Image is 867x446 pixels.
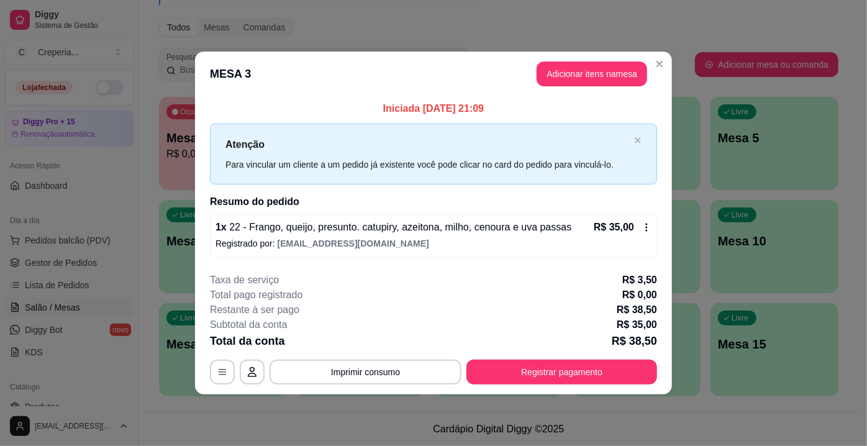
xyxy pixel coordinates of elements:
h2: Resumo do pedido [210,194,657,209]
span: 22 - Frango, queijo, presunto. catupiry, azeitona, milho, cenoura e uva passas [227,222,572,232]
button: Imprimir consumo [270,360,461,385]
button: Close [650,54,670,74]
p: Total da conta [210,332,285,350]
button: Registrar pagamento [466,360,657,385]
p: Atenção [225,137,629,152]
p: R$ 35,00 [594,220,634,235]
p: 1 x [216,220,571,235]
p: R$ 3,50 [622,273,657,288]
p: R$ 0,00 [622,288,657,303]
button: Adicionar itens namesa [537,61,647,86]
span: [EMAIL_ADDRESS][DOMAIN_NAME] [278,239,429,248]
p: R$ 38,50 [612,332,657,350]
p: Iniciada [DATE] 21:09 [210,101,657,116]
div: Para vincular um cliente a um pedido já existente você pode clicar no card do pedido para vinculá... [225,158,629,171]
p: Subtotal da conta [210,317,288,332]
p: R$ 38,50 [617,303,657,317]
p: Restante à ser pago [210,303,299,317]
p: Taxa de serviço [210,273,279,288]
button: close [634,137,642,145]
p: R$ 35,00 [617,317,657,332]
p: Registrado por: [216,237,651,250]
p: Total pago registrado [210,288,302,303]
span: close [634,137,642,144]
header: MESA 3 [195,52,672,96]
